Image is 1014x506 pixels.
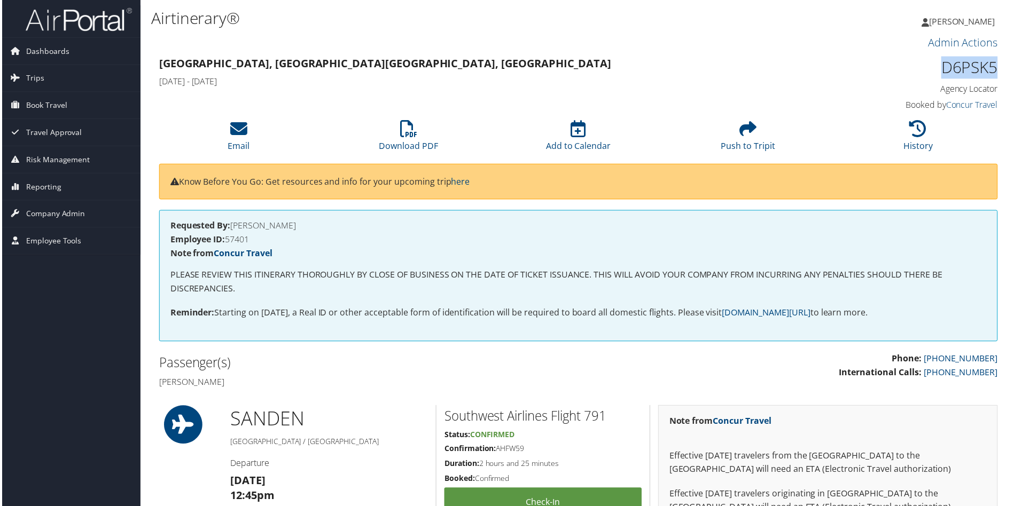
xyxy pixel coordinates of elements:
strong: Booked: [444,475,474,485]
strong: Employee ID: [169,234,224,246]
strong: Reminder: [169,307,213,319]
strong: Phone: [893,354,923,366]
strong: Status: [444,431,470,441]
strong: Note from [670,416,773,428]
h5: Confirmed [444,475,642,486]
h1: SAN DEN [229,407,428,433]
a: Email [227,127,248,152]
strong: Confirmation: [444,445,496,455]
a: Admin Actions [930,35,1000,50]
span: Trips [24,65,42,92]
a: Concur Travel [948,99,1000,111]
h4: [PERSON_NAME] [158,377,571,389]
strong: [DATE] [229,475,264,489]
a: Add to Calendar [546,127,611,152]
strong: Requested By: [169,220,229,232]
a: Concur Travel [714,416,773,428]
h1: Airtinerary® [150,7,722,29]
h5: [GEOGRAPHIC_DATA] / [GEOGRAPHIC_DATA] [229,438,428,448]
span: Risk Management [24,147,88,173]
h2: Passenger(s) [158,355,571,373]
a: [PHONE_NUMBER] [925,354,1000,366]
p: Starting on [DATE], a Real ID or other acceptable form of identification will be required to boar... [169,307,988,321]
span: Company Admin [24,201,83,228]
strong: Note from [169,248,271,260]
span: [PERSON_NAME] [931,15,997,27]
p: Effective [DATE] travelers from the [GEOGRAPHIC_DATA] to the [GEOGRAPHIC_DATA] will need an ETA (... [670,437,988,478]
h2: Southwest Airlines Flight 791 [444,408,642,426]
a: Concur Travel [213,248,271,260]
a: [PERSON_NAME] [923,5,1008,37]
span: Employee Tools [24,228,80,255]
span: Confirmed [470,431,514,441]
h5: 2 hours and 25 minutes [444,460,642,471]
h4: Agency Locator [801,83,1000,95]
span: Travel Approval [24,120,80,146]
a: History [905,127,934,152]
a: here [451,176,470,188]
h4: Departure [229,459,428,471]
span: Book Travel [24,92,65,119]
h1: D6PSK5 [801,57,1000,79]
p: PLEASE REVIEW THIS ITINERARY THOROUGHLY BY CLOSE OF BUSINESS ON THE DATE OF TICKET ISSUANCE. THIS... [169,269,988,296]
a: [DOMAIN_NAME][URL] [723,307,812,319]
a: Push to Tripit [722,127,776,152]
strong: 12:45pm [229,490,274,504]
strong: International Calls: [840,368,923,379]
span: Reporting [24,174,59,201]
h4: 57401 [169,236,988,244]
h4: Booked by [801,99,1000,111]
a: [PHONE_NUMBER] [925,368,1000,379]
span: Dashboards [24,38,67,65]
img: airportal-logo.png [24,7,130,32]
a: Download PDF [378,127,438,152]
h5: AHFW59 [444,445,642,456]
h4: [DATE] - [DATE] [158,76,785,88]
p: Know Before You Go: Get resources and info for your upcoming trip [169,176,988,189]
strong: [GEOGRAPHIC_DATA], [GEOGRAPHIC_DATA] [GEOGRAPHIC_DATA], [GEOGRAPHIC_DATA] [158,57,612,71]
strong: Duration: [444,460,479,470]
h4: [PERSON_NAME] [169,222,988,231]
